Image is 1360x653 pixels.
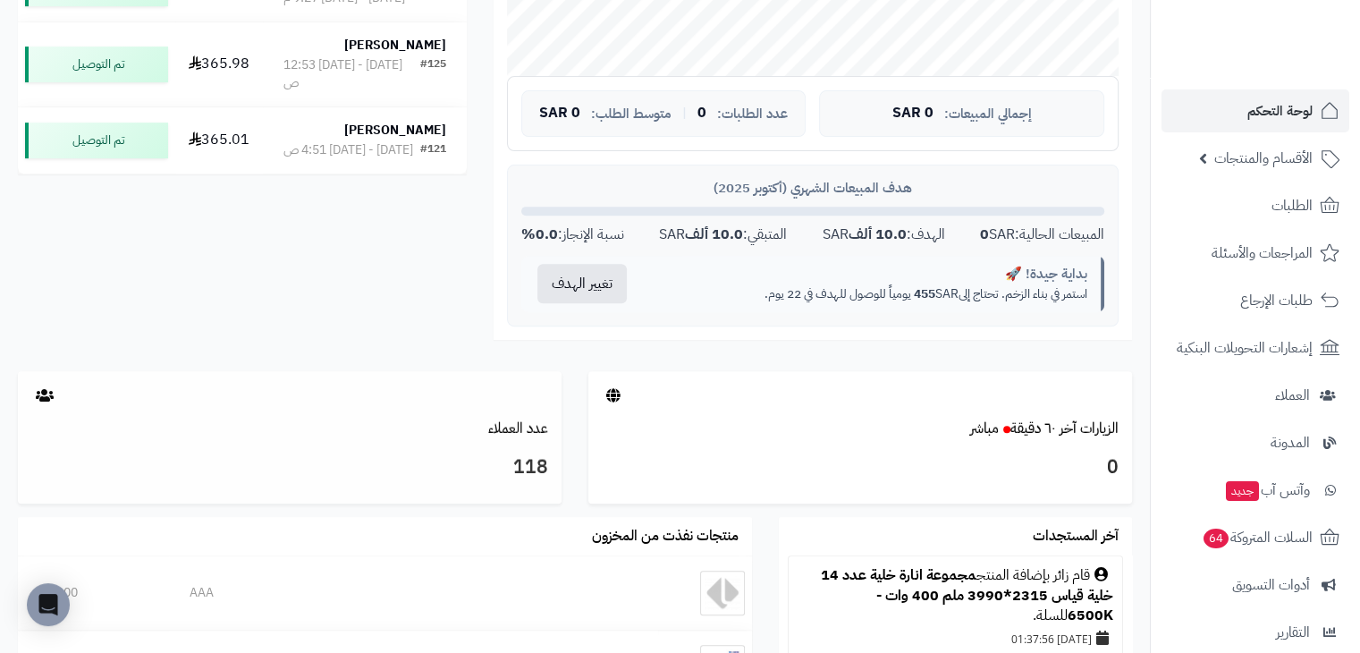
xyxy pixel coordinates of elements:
div: [DATE] - [DATE] 12:53 ص [283,56,420,92]
h3: 0 [602,453,1119,483]
small: مباشر [970,418,999,439]
a: عدد العملاء [488,418,548,439]
span: الأقسام والمنتجات [1214,146,1313,171]
span: السلات المتروكة [1202,525,1313,550]
span: العملاء [1275,383,1310,408]
div: بداية جيدة! 🚀 [656,265,1087,284]
div: 0.0000 [38,584,148,602]
span: إجمالي المبيعات: [944,106,1032,122]
div: تم التوصيل [25,47,168,82]
button: تغيير الهدف [537,264,627,303]
img: AAA [700,571,745,615]
p: استمر في بناء الزخم. تحتاج إلى SAR يومياً للوصول للهدف في 22 يوم. [656,285,1087,303]
a: الزيارات آخر ٦٠ دقيقةمباشر [970,418,1119,439]
a: طلبات الإرجاع [1161,279,1349,322]
span: 0 [697,106,706,122]
span: | [682,106,687,120]
div: نسبة الإنجاز: [521,225,624,245]
div: Open Intercom Messenger [27,583,70,626]
strong: 0.0% [521,224,558,245]
div: قام زائر بإضافة المنتج للسلة. [798,565,1113,627]
span: لوحة التحكم [1247,98,1313,123]
div: هدف المبيعات الشهري (أكتوبر 2025) [521,179,1104,198]
span: 0 SAR [892,106,933,122]
a: مجموعة انارة خلية عدد 14 خلية قياس 2315*3990 ملم 400 وات - 6500K [821,564,1113,627]
span: 0 SAR [539,106,580,122]
strong: [PERSON_NAME] [344,36,446,55]
strong: 455 [914,284,935,303]
div: المبيعات الحالية: SAR [980,225,1104,245]
img: logo-2.png [1238,50,1343,88]
span: إشعارات التحويلات البنكية [1177,335,1313,360]
a: المراجعات والأسئلة [1161,232,1349,275]
strong: 0 [980,224,989,245]
span: الطلبات [1271,193,1313,218]
a: وآتس آبجديد [1161,469,1349,512]
span: وآتس آب [1224,478,1310,503]
div: الهدف: SAR [823,225,945,245]
div: AAA [190,584,638,602]
span: عدد الطلبات: [717,106,788,122]
span: 64 [1204,529,1229,548]
h3: منتجات نفذت من المخزون [592,529,739,545]
span: التقارير [1276,620,1310,645]
a: الطلبات [1161,184,1349,227]
a: السلات المتروكة64 [1161,516,1349,559]
a: العملاء [1161,374,1349,417]
a: أدوات التسويق [1161,564,1349,606]
div: [DATE] 01:37:56 [798,626,1113,651]
div: [DATE] - [DATE] 4:51 ص [283,141,413,159]
div: المتبقي: SAR [659,225,787,245]
strong: 10.0 ألف [849,224,907,245]
a: إشعارات التحويلات البنكية [1161,326,1349,369]
strong: 10.0 ألف [685,224,743,245]
div: تم التوصيل [25,123,168,158]
div: #121 [420,141,446,159]
span: أدوات التسويق [1232,572,1310,598]
span: طلبات الإرجاع [1240,288,1313,313]
strong: [PERSON_NAME] [344,121,446,140]
span: متوسط الطلب: [591,106,672,122]
a: المدونة [1161,421,1349,464]
div: #125 [420,56,446,92]
span: جديد [1226,481,1259,501]
span: المدونة [1271,430,1310,455]
h3: آخر المستجدات [1033,529,1119,545]
td: 365.01 [175,107,263,174]
h3: 118 [31,453,548,483]
td: 365.98 [175,22,263,106]
a: لوحة التحكم [1161,89,1349,132]
span: المراجعات والأسئلة [1212,241,1313,266]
